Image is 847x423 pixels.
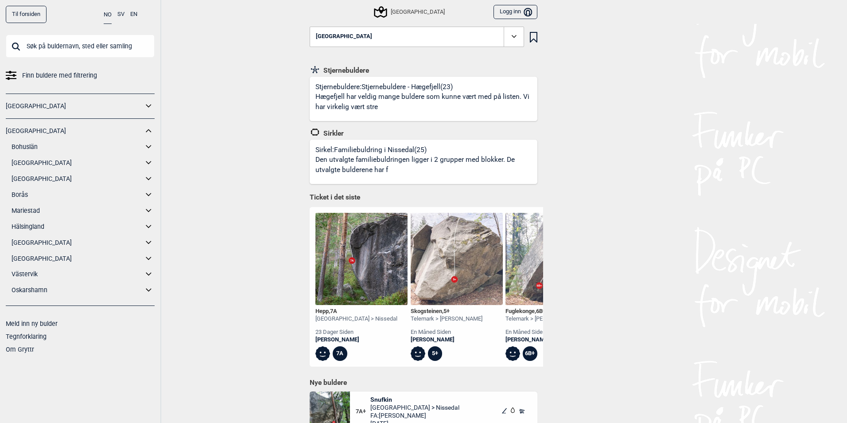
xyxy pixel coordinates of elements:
div: 7A [333,346,347,361]
div: 23 dager siden [315,329,397,336]
a: Om Gryttr [6,346,34,353]
div: [GEOGRAPHIC_DATA] [375,7,444,17]
div: 5+ [428,346,443,361]
a: Finn buldere med filtrering [6,69,155,82]
span: Stjernebuldere [320,66,369,75]
div: Skogsteinen , [411,308,482,315]
a: [GEOGRAPHIC_DATA] [12,157,143,169]
a: Oskarshamn [12,284,143,297]
button: Logg inn [493,5,537,20]
span: Sirkler [320,129,344,138]
a: [GEOGRAPHIC_DATA] [12,172,143,185]
a: [PERSON_NAME] [315,336,397,344]
span: FA: [PERSON_NAME] [370,411,459,419]
div: Stjernebuldere: Stjernebuldere - Hægefjell (23) [315,82,537,121]
a: Borås [12,188,143,201]
span: Snufkin [370,396,459,403]
a: [PERSON_NAME] [505,336,577,344]
a: [PERSON_NAME] [411,336,482,344]
p: Den utvalgte familiebuldringen ligger i 2 grupper med blokker. De utvalgte bulderene har f [315,155,535,176]
div: en måned siden [411,329,482,336]
span: 7A [330,308,337,314]
a: Hälsingland [12,220,143,233]
span: 7A+ [356,408,370,415]
div: Telemark > [PERSON_NAME] [411,315,482,323]
a: Västervik [12,268,143,281]
a: Sirkel:Familiebuldring i Nissedal(25)Den utvalgte familiebuldringen ligger i 2 grupper med blokke... [310,140,537,184]
a: [GEOGRAPHIC_DATA] [12,236,143,249]
a: Stjernebuldere:Stjernebuldere - Hægefjell(23)Hægefjell har veldig mange buldere som kunne vært me... [310,77,537,121]
span: [GEOGRAPHIC_DATA] > Nissedal [370,403,459,411]
p: Hægefjell har veldig mange buldere som kunne vært med på listen. Vi har virkelig vært stre [315,92,535,113]
span: 5+ [443,308,450,314]
a: Mariestad [12,204,143,217]
a: [GEOGRAPHIC_DATA] [6,125,143,137]
a: [GEOGRAPHIC_DATA] [12,252,143,265]
span: Finn buldere med filtrering [22,69,97,82]
div: en måned siden [505,329,577,336]
h1: Ticket i det siste [310,193,537,203]
span: [GEOGRAPHIC_DATA] [316,33,372,40]
a: Meld inn ny bulder [6,320,58,327]
button: SV [117,6,124,23]
a: [GEOGRAPHIC_DATA] [6,100,143,113]
div: Fuglekonge , [505,308,577,315]
a: Bohuslän [12,141,143,153]
span: 6B+ [536,308,546,314]
button: NO [104,6,112,24]
div: Telemark > [PERSON_NAME] [505,315,577,323]
button: EN [130,6,137,23]
div: Hepp , [315,308,397,315]
div: Sirkel: Familiebuldring i Nissedal (25) [315,145,537,184]
img: Hepp 190603 [315,213,408,305]
div: 6B+ [523,346,537,361]
h1: Nye buldere [310,378,537,387]
img: Skogsteinen [411,213,503,305]
a: Tegnforklaring [6,333,47,340]
img: Fuglekonge 240513 [505,213,598,305]
input: Søk på buldernavn, sted eller samling [6,35,155,58]
div: [GEOGRAPHIC_DATA] > Nissedal [315,315,397,323]
button: [GEOGRAPHIC_DATA] [310,27,524,47]
a: Til forsiden [6,6,47,23]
